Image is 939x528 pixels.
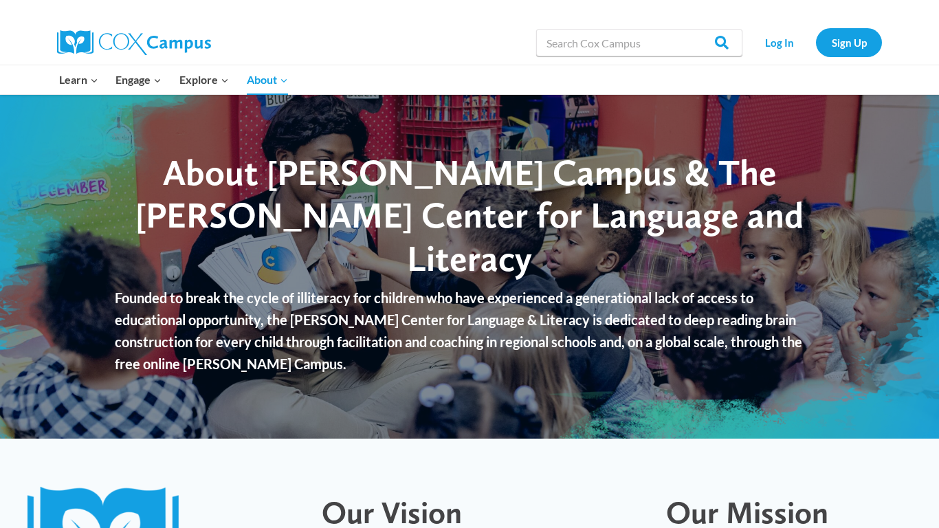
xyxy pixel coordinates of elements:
p: Founded to break the cycle of illiteracy for children who have experienced a generational lack of... [115,287,824,375]
span: About [PERSON_NAME] Campus & The [PERSON_NAME] Center for Language and Literacy [135,151,804,280]
span: Explore [179,71,229,89]
nav: Secondary Navigation [749,28,882,56]
span: Learn [59,71,98,89]
a: Sign Up [816,28,882,56]
span: Engage [115,71,162,89]
nav: Primary Navigation [50,65,296,94]
a: Log In [749,28,809,56]
input: Search Cox Campus [536,29,742,56]
img: Cox Campus [57,30,211,55]
span: About [247,71,288,89]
